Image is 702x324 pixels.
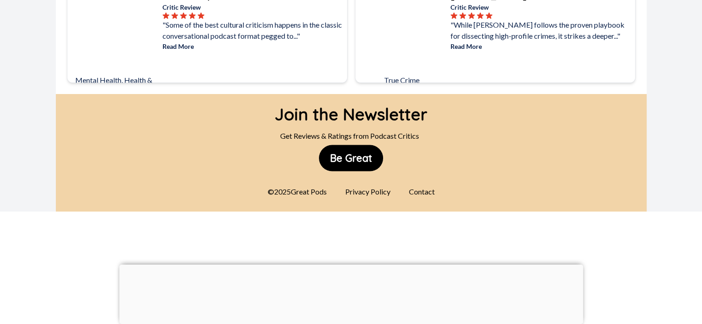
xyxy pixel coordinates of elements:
[450,2,633,12] p: Critic Review
[450,19,633,41] p: "While [PERSON_NAME] follows the proven playbook for dissecting high-profile crimes, it strikes a...
[403,182,440,200] div: Contact
[450,41,633,51] p: Read More
[162,19,345,41] p: "Some of the best cultural criticism happens in the classic conversational podcast format pegged ...
[361,74,443,85] p: True Crime
[319,145,383,171] button: Be Great
[340,182,396,200] div: Privacy Policy
[119,265,583,322] iframe: Advertisement
[74,216,628,258] iframe: Advertisement
[262,182,332,200] div: © 2025 Great Pods
[73,74,155,96] p: Mental Health, Health & Wellness
[275,94,427,126] div: Join the Newsletter
[275,126,427,145] div: Get Reviews & Ratings from Podcast Critics
[162,2,345,12] p: Critic Review
[162,41,345,51] p: Read More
